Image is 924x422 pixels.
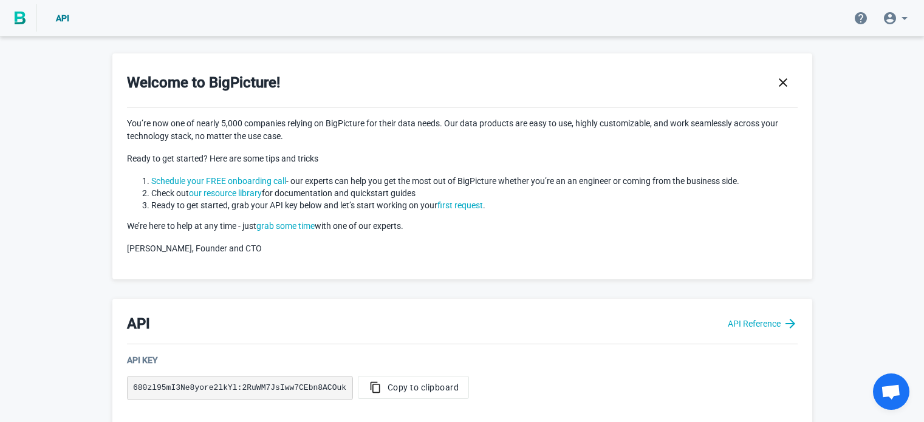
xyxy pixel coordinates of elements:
a: grab some time [256,221,315,231]
h3: API [127,313,150,334]
div: Open chat [873,373,909,410]
h3: Welcome to BigPicture! [127,72,280,93]
a: API Reference [728,316,798,331]
li: Check out for documentation and quickstart guides [151,187,798,199]
button: Copy to clipboard [358,376,470,399]
li: - our experts can help you get the most out of BigPicture whether you’re an an engineer or coming... [151,175,798,187]
span: Copy to clipboard [368,381,459,393]
p: Ready to get started? Here are some tips and tricks [127,152,798,165]
p: [PERSON_NAME], Founder and CTO [127,242,798,255]
a: Schedule your FREE onboarding call [151,176,286,186]
p: You’re now one of nearly 5,000 companies relying on BigPicture for their data needs. Our data pro... [127,117,798,143]
li: Ready to get started, grab your API key below and let’s start working on your . [151,199,798,211]
p: We’re here to help at any time - just with one of our experts. [127,220,798,233]
span: API [56,13,69,23]
img: BigPicture.io [15,12,26,25]
a: first request [437,200,483,210]
pre: 680zl95mI3Ne8yore2lkYl:2RuWM7JsIww7CEbn8ACOuk [127,376,353,400]
div: API Key [127,354,798,366]
a: our resource library [189,188,262,198]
